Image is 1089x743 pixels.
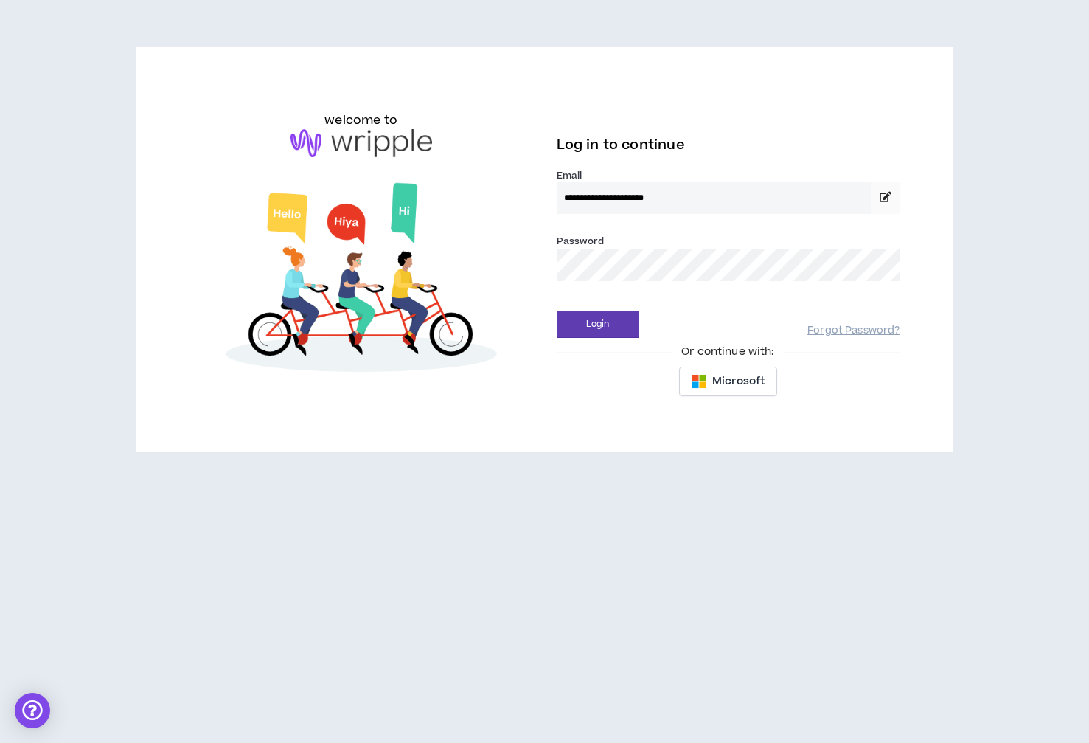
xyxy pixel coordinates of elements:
[557,235,605,248] label: Password
[15,693,50,728] div: Open Intercom Messenger
[324,111,397,129] h6: welcome to
[679,367,777,396] button: Microsoft
[557,169,900,182] label: Email
[712,373,765,390] span: Microsoft
[290,129,432,157] img: logo-brand.png
[671,344,784,360] span: Or continue with:
[807,324,900,338] a: Forgot Password?
[189,172,533,388] img: Welcome to Wripple
[557,136,685,154] span: Log in to continue
[557,311,639,338] button: Login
